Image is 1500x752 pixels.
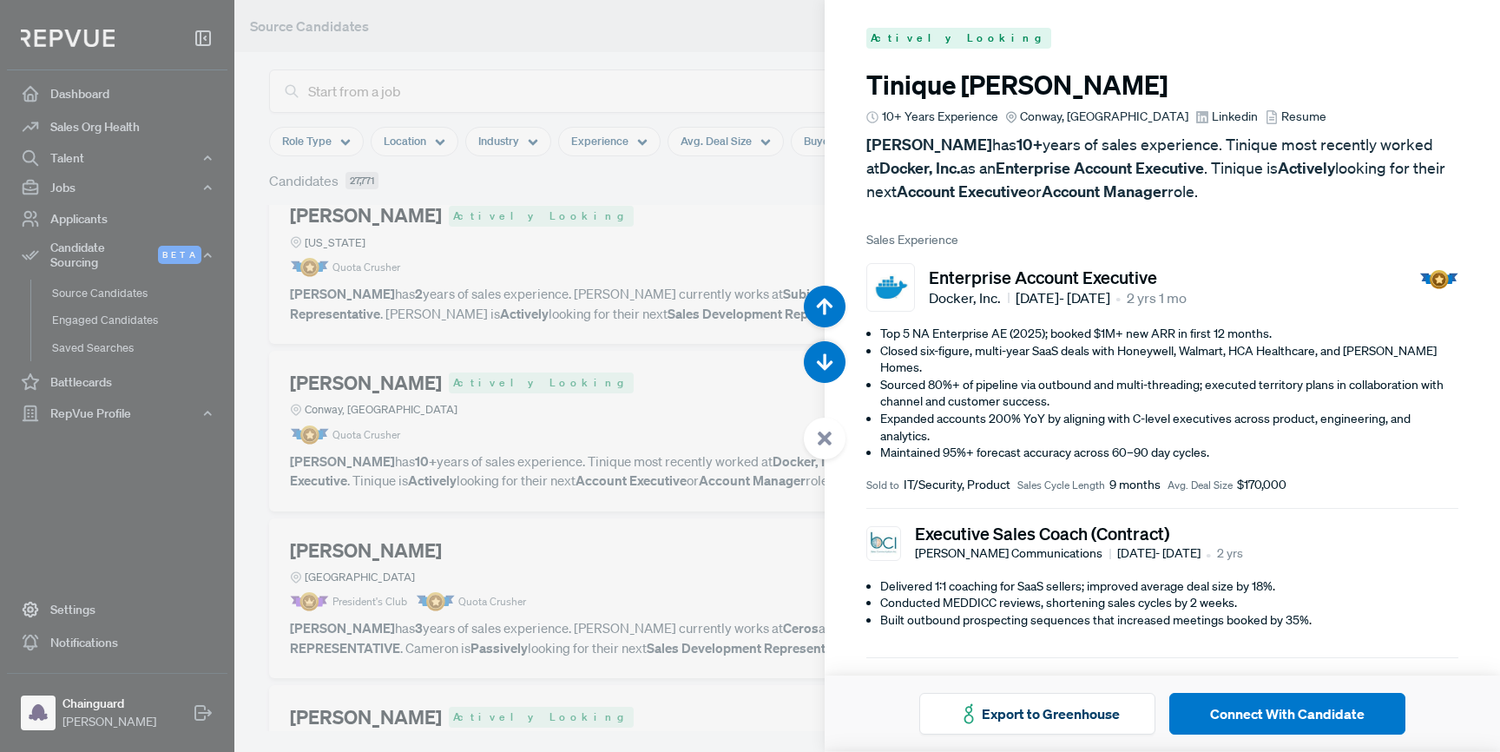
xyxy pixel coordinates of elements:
li: Closed six-figure, multi-year SaaS deals with Honeywell, Walmart, HCA Healthcare, and [PERSON_NAM... [880,343,1458,377]
span: 2 yrs 1 mo [1127,287,1187,308]
strong: Account Executive [897,181,1027,201]
article: • [1115,287,1121,308]
span: 10+ Years Experience [882,108,998,126]
a: Resume [1265,108,1326,126]
span: Resume [1281,108,1326,126]
strong: Account Manager [1042,181,1168,201]
span: Linkedin [1212,108,1258,126]
span: [PERSON_NAME] Communications [915,544,1111,563]
li: Delivered 1:1 coaching for SaaS sellers; improved average deal size by 18%. [880,578,1458,596]
img: Quota Badge [1419,270,1458,289]
li: Sourced 80%+ of pipeline via outbound and multi-threading; executed territory plans in collaborat... [880,377,1458,411]
h3: Tinique [PERSON_NAME] [866,69,1458,101]
span: [DATE] - [DATE] [1016,287,1110,308]
li: Maintained 95%+ forecast accuracy across 60–90 day cycles. [880,445,1458,462]
span: [DATE] - [DATE] [1117,544,1201,563]
li: Conducted MEDDICC reviews, shortening sales cycles by 2 weeks. [880,595,1458,612]
h5: Director, Enterprise Revenue Enablement [915,672,1237,693]
article: • [1206,544,1211,564]
span: Sold to [866,478,899,493]
span: Conway, [GEOGRAPHIC_DATA] [1020,108,1188,126]
span: Sales Cycle Length [1017,478,1105,493]
strong: Docker, Inc. [879,158,960,178]
h5: Enterprise Account Executive [929,267,1186,287]
li: Expanded accounts 200% YoY by aligning with C-level executives across product, engineering, and a... [880,411,1458,445]
button: Connect With Candidate [1169,693,1405,735]
h5: Executive Sales Coach (Contract) [915,523,1242,544]
span: $170,000 [1237,476,1286,494]
li: Built outbound prospecting sequences that increased meetings booked by 35%. [880,612,1458,630]
li: Top 5 NA Enterprise AE (2025); booked $1M+ new ARR in first 12 months. [880,326,1458,343]
img: Docker [871,267,911,307]
a: Linkedin [1195,108,1258,126]
strong: 10+ [1016,135,1043,155]
span: IT/Security, Product [904,476,1010,494]
strong: Enterprise Account Executive [996,158,1204,178]
button: Export to Greenhouse [919,693,1155,735]
span: 9 months [1109,476,1161,494]
strong: Actively [1278,158,1335,178]
strong: [PERSON_NAME] [866,135,992,155]
img: Baker Communications, Inc. [870,529,898,557]
p: has years of sales experience. Tinique most recently worked at as an . Tinique is looking for the... [866,133,1458,203]
span: Actively Looking [866,28,1051,49]
span: 2 yrs [1217,544,1243,563]
span: Avg. Deal Size [1168,478,1233,493]
span: Sales Experience [866,231,1458,249]
span: Docker, Inc. [929,287,1010,308]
